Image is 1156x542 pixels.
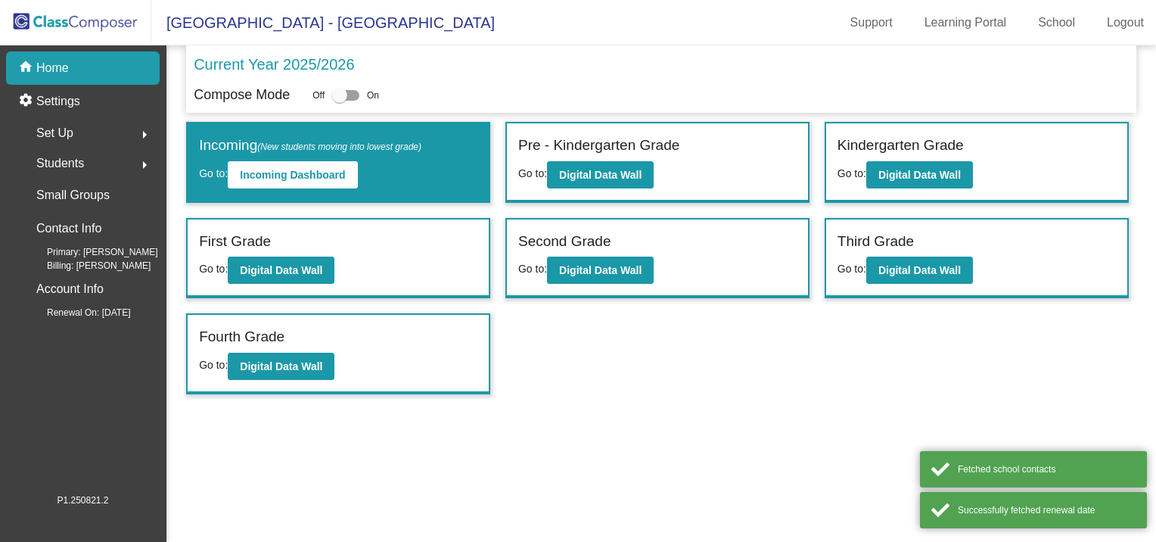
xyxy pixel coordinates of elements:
[312,89,325,102] span: Off
[367,89,379,102] span: On
[199,135,421,157] label: Incoming
[199,326,284,348] label: Fourth Grade
[36,59,69,77] p: Home
[36,153,84,174] span: Students
[36,218,101,239] p: Contact Info
[1095,11,1156,35] a: Logout
[837,167,866,179] span: Go to:
[23,259,151,273] span: Billing: [PERSON_NAME]
[559,264,642,276] b: Digital Data Wall
[23,245,158,259] span: Primary: [PERSON_NAME]
[199,231,271,253] label: First Grade
[228,161,357,188] button: Incoming Dashboard
[547,161,654,188] button: Digital Data Wall
[518,231,611,253] label: Second Grade
[257,142,421,152] span: (New students moving into lowest grade)
[194,85,290,105] p: Compose Mode
[18,59,36,77] mat-icon: home
[866,257,973,284] button: Digital Data Wall
[36,92,80,111] p: Settings
[199,263,228,275] span: Go to:
[199,359,228,371] span: Go to:
[837,263,866,275] span: Go to:
[518,263,547,275] span: Go to:
[228,257,334,284] button: Digital Data Wall
[958,503,1136,517] div: Successfully fetched renewal date
[36,185,110,206] p: Small Groups
[135,156,154,174] mat-icon: arrow_right
[194,53,354,76] p: Current Year 2025/2026
[866,161,973,188] button: Digital Data Wall
[18,92,36,111] mat-icon: settings
[878,264,961,276] b: Digital Data Wall
[228,353,334,380] button: Digital Data Wall
[958,463,1136,476] div: Fetched school contacts
[23,306,130,319] span: Renewal On: [DATE]
[878,169,961,181] b: Digital Data Wall
[199,167,228,179] span: Go to:
[518,167,547,179] span: Go to:
[912,11,1019,35] a: Learning Portal
[837,135,964,157] label: Kindergarten Grade
[838,11,905,35] a: Support
[559,169,642,181] b: Digital Data Wall
[518,135,679,157] label: Pre - Kindergarten Grade
[135,126,154,144] mat-icon: arrow_right
[1026,11,1087,35] a: School
[240,264,322,276] b: Digital Data Wall
[36,123,73,144] span: Set Up
[837,231,914,253] label: Third Grade
[547,257,654,284] button: Digital Data Wall
[36,279,104,300] p: Account Info
[151,11,495,35] span: [GEOGRAPHIC_DATA] - [GEOGRAPHIC_DATA]
[240,360,322,372] b: Digital Data Wall
[240,169,345,181] b: Incoming Dashboard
